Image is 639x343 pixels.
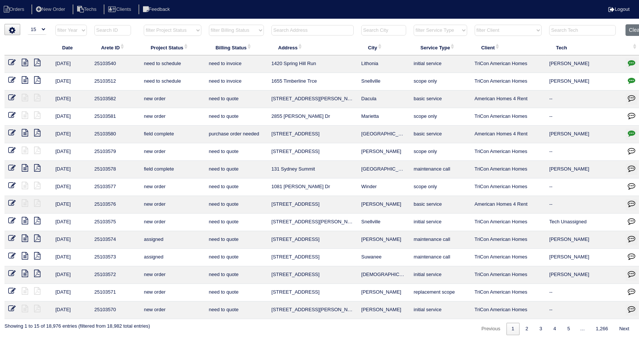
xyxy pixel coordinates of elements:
td: assigned [140,231,205,249]
th: Arete ID: activate to sort column ascending [91,40,140,55]
a: 4 [548,323,561,335]
th: Tech [545,40,622,55]
td: TriCon American Homes [471,178,546,196]
td: new order [140,108,205,126]
td: 25103575 [91,214,140,231]
th: City: activate to sort column ascending [357,40,410,55]
td: [STREET_ADDRESS] [268,196,357,214]
td: -- [545,301,622,319]
td: need to quote [205,301,268,319]
td: need to schedule [140,73,205,91]
td: [PERSON_NAME] [545,126,622,143]
td: [DATE] [52,91,91,108]
td: initial service [410,214,471,231]
td: 25103578 [91,161,140,178]
td: [STREET_ADDRESS] [268,231,357,249]
td: [PERSON_NAME] [357,196,410,214]
td: TriCon American Homes [471,284,546,301]
td: 131 Sydney Summit [268,161,357,178]
td: Snellville [357,214,410,231]
td: 25103540 [91,55,140,73]
td: need to quote [205,108,268,126]
a: New Order [31,6,71,12]
td: 2855 [PERSON_NAME] Dr [268,108,357,126]
li: Techs [73,4,103,15]
td: [DATE] [52,73,91,91]
li: New Order [31,4,71,15]
td: replacement scope [410,284,471,301]
th: Date [52,40,91,55]
td: TriCon American Homes [471,161,546,178]
td: TriCon American Homes [471,55,546,73]
td: 25103576 [91,196,140,214]
td: need to quote [205,284,268,301]
td: need to quote [205,231,268,249]
a: 3 [534,323,547,335]
td: [STREET_ADDRESS] [268,266,357,284]
td: field complete [140,126,205,143]
li: Clients [104,4,137,15]
td: [DATE] [52,249,91,266]
td: TriCon American Homes [471,143,546,161]
td: scope only [410,143,471,161]
td: American Homes 4 Rent [471,91,546,108]
li: Feedback [139,4,176,15]
td: 25103580 [91,126,140,143]
input: Search ID [94,25,131,36]
td: [DATE] [52,301,91,319]
td: need to quote [205,266,268,284]
td: [STREET_ADDRESS][PERSON_NAME] [268,91,357,108]
td: need to quote [205,178,268,196]
td: [DATE] [52,214,91,231]
td: need to quote [205,161,268,178]
td: TriCon American Homes [471,249,546,266]
a: 5 [562,323,575,335]
td: [DATE] [52,161,91,178]
td: TriCon American Homes [471,108,546,126]
td: [STREET_ADDRESS] [268,126,357,143]
td: [DATE] [52,231,91,249]
td: 1081 [PERSON_NAME] Dr [268,178,357,196]
td: [STREET_ADDRESS][PERSON_NAME] [268,214,357,231]
td: [PERSON_NAME] [545,249,622,266]
td: scope only [410,108,471,126]
td: basic service [410,126,471,143]
td: -- [545,91,622,108]
a: Previous [476,323,506,335]
td: 25103570 [91,301,140,319]
td: 25103574 [91,231,140,249]
td: [PERSON_NAME] [545,73,622,91]
a: 1 [506,323,520,335]
td: scope only [410,73,471,91]
td: -- [545,143,622,161]
td: American Homes 4 Rent [471,196,546,214]
td: TriCon American Homes [471,214,546,231]
td: new order [140,266,205,284]
td: [GEOGRAPHIC_DATA] [357,126,410,143]
td: need to invoice [205,73,268,91]
th: Address: activate to sort column ascending [268,40,357,55]
td: 25103577 [91,178,140,196]
div: Showing 1 to 15 of 18,976 entries (filtered from 18,982 total entries) [4,319,150,330]
td: Dacula [357,91,410,108]
td: new order [140,301,205,319]
td: maintenance call [410,231,471,249]
td: need to invoice [205,55,268,73]
td: 25103572 [91,266,140,284]
td: basic service [410,196,471,214]
td: 25103582 [91,91,140,108]
td: Snellville [357,73,410,91]
td: new order [140,214,205,231]
td: field complete [140,161,205,178]
td: new order [140,284,205,301]
td: TriCon American Homes [471,266,546,284]
td: initial service [410,55,471,73]
span: … [575,326,590,331]
td: 25103571 [91,284,140,301]
td: [PERSON_NAME] [357,301,410,319]
td: [DATE] [52,108,91,126]
td: assigned [140,249,205,266]
td: Lithonia [357,55,410,73]
td: TriCon American Homes [471,231,546,249]
td: 25103512 [91,73,140,91]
